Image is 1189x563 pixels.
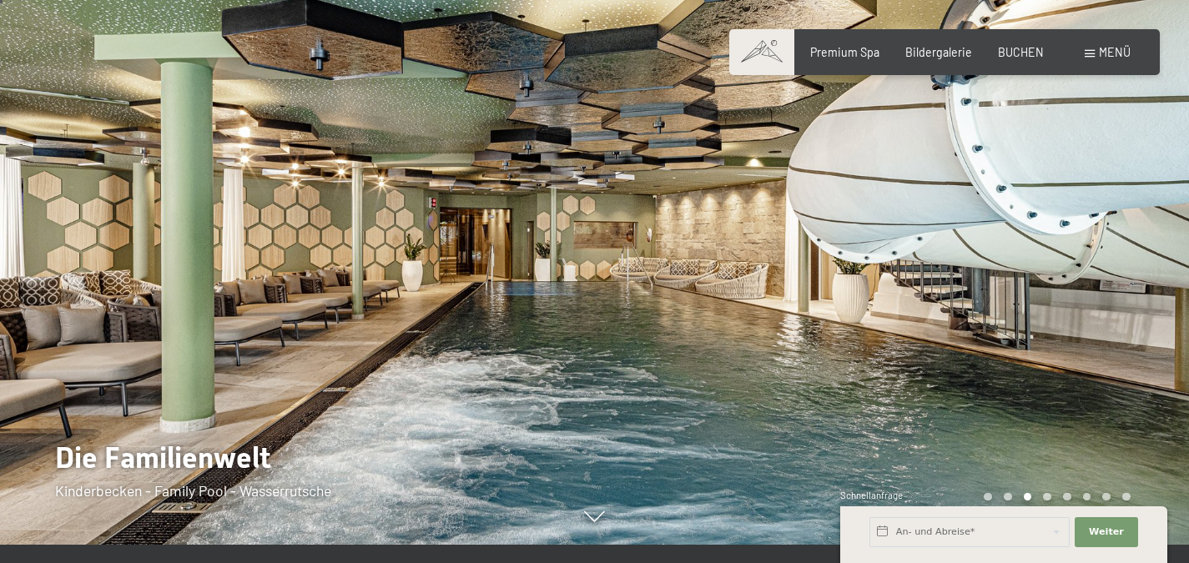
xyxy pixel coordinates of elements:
span: Weiter [1089,525,1124,539]
a: Bildergalerie [905,45,972,59]
span: Menü [1099,45,1131,59]
a: BUCHEN [998,45,1044,59]
span: Schnellanfrage [840,490,903,500]
button: Weiter [1075,517,1138,547]
a: Premium Spa [810,45,879,59]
